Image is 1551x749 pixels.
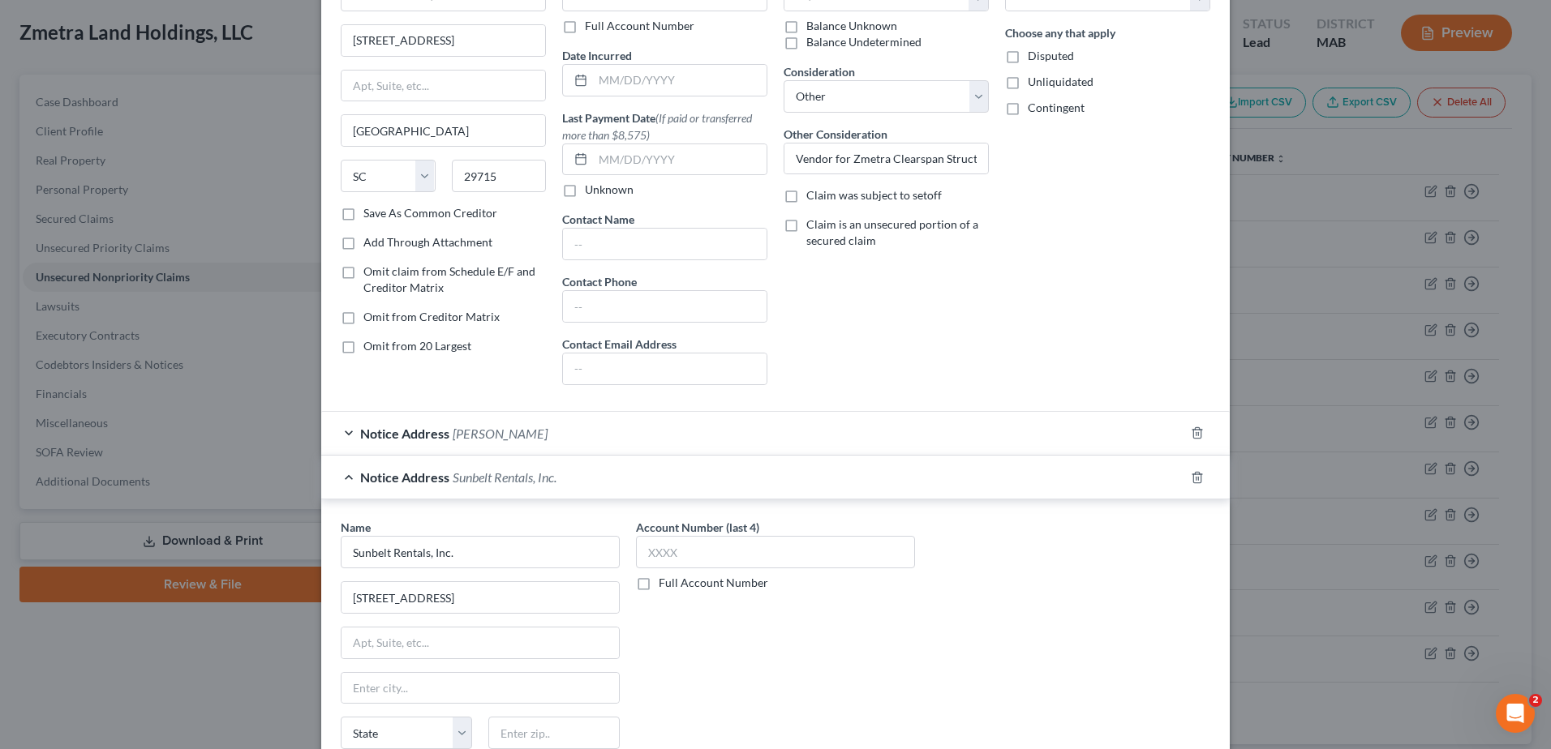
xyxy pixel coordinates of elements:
input: Specify... [784,143,988,174]
input: Enter city... [342,115,545,146]
span: Notice Address [360,469,449,485]
label: Add Through Attachment [363,234,492,250]
input: Search by name... [341,536,620,568]
input: -- [563,229,767,259]
input: XXXX [636,536,915,568]
span: Omit from 20 Largest [363,339,471,353]
span: Sunbelt Rentals, Inc. [453,469,556,485]
label: Last Payment Date [562,109,767,143]
input: Enter city... [342,673,619,704]
span: Unliquidated [1028,75,1093,88]
span: Contingent [1028,101,1085,114]
span: Claim is an unsecured portion of a secured claim [806,217,978,247]
label: Consideration [784,63,855,80]
span: Claim was subject to setoff [806,188,942,202]
iframe: Intercom live chat [1496,694,1535,733]
label: Save As Common Creditor [363,205,497,221]
input: Enter address... [342,582,619,613]
span: Omit from Creditor Matrix [363,310,500,323]
input: MM/DD/YYYY [593,65,767,96]
span: 2 [1529,694,1542,707]
label: Unknown [585,182,634,198]
label: Account Number (last 4) [636,519,759,536]
input: Enter zip.. [488,717,620,749]
label: Contact Name [562,211,634,228]
label: Choose any that apply [1005,24,1115,41]
span: [PERSON_NAME] [453,426,548,441]
span: Omit claim from Schedule E/F and Creditor Matrix [363,264,535,294]
label: Date Incurred [562,47,632,64]
label: Balance Unknown [806,18,897,34]
input: Enter zip... [452,160,547,192]
span: Disputed [1028,49,1074,62]
label: Contact Phone [562,273,637,290]
span: Name [341,520,371,534]
label: Full Account Number [585,18,694,34]
input: Enter address... [342,25,545,56]
input: -- [563,291,767,322]
label: Balance Undetermined [806,34,922,50]
input: -- [563,353,767,384]
label: Full Account Number [659,575,768,591]
span: Notice Address [360,426,449,441]
input: Apt, Suite, etc... [342,627,619,658]
input: MM/DD/YYYY [593,144,767,175]
label: Other Consideration [784,126,887,143]
span: (If paid or transferred more than $8,575) [562,111,752,142]
input: Apt, Suite, etc... [342,71,545,101]
label: Contact Email Address [562,336,677,353]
